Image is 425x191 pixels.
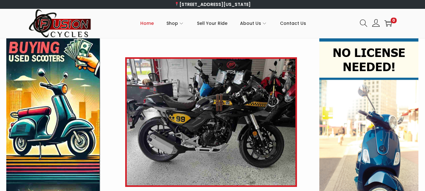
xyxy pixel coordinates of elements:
[197,9,227,37] a: Sell Your Ride
[92,9,355,37] nav: Primary navigation
[166,15,178,31] span: Shop
[140,15,154,31] span: Home
[29,9,92,38] img: Woostify retina logo
[280,9,306,37] a: Contact Us
[174,1,251,8] a: [STREET_ADDRESS][US_STATE]
[240,9,267,37] a: About Us
[175,2,179,6] img: 📍
[140,9,154,37] a: Home
[384,20,392,27] a: 0
[197,15,227,31] span: Sell Your Ride
[280,15,306,31] span: Contact Us
[166,9,184,37] a: Shop
[240,15,261,31] span: About Us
